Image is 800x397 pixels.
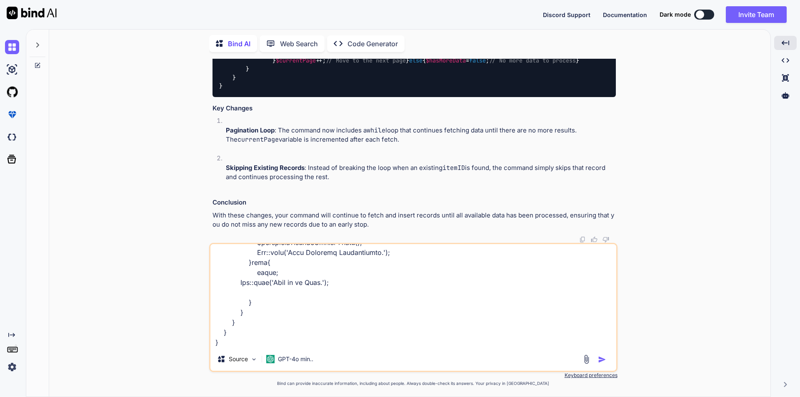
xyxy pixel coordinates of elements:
span: // No more data to process [489,57,576,64]
span: Dark mode [660,10,691,19]
img: githubLight [5,85,19,99]
button: Discord Support [543,10,590,19]
p: : Instead of breaking the loop when an existing is found, the command simply skips that record an... [226,163,616,182]
p: Code Generator [347,39,398,49]
strong: Pagination Loop [226,126,275,134]
code: currentPage [237,135,279,144]
img: premium [5,107,19,122]
span: // Move to the next page [326,57,406,64]
img: like [591,236,597,243]
textarea: loremipsu dolor sitametc <?adi elitseddo Eiu\Tempori\Utlabore; etd Mag\Aliq\Enimadminim\Veniamqui... [210,244,616,347]
img: attachment [582,355,591,364]
img: ai-studio [5,62,19,77]
img: darkCloudIdeIcon [5,130,19,144]
span: $hasMoreData [426,57,466,64]
img: settings [5,360,19,374]
img: Bind AI [7,7,57,19]
span: $currentPage [276,57,316,64]
p: GPT-4o min.. [278,355,313,363]
button: Documentation [603,10,647,19]
h3: Key Changes [212,104,616,113]
span: Documentation [603,11,647,18]
img: icon [598,355,606,364]
p: Keyboard preferences [209,372,617,379]
p: Bind AI [228,39,250,49]
p: With these changes, your command will continue to fetch and insert records until all available da... [212,211,616,230]
h3: Conclusion [212,198,616,207]
img: dislike [602,236,609,243]
p: Source [229,355,248,363]
img: Pick Models [250,356,257,363]
p: : The command now includes a loop that continues fetching data until there are no more results. T... [226,126,616,145]
span: Discord Support [543,11,590,18]
button: Invite Team [726,6,787,23]
code: while [367,126,385,135]
p: Bind can provide inaccurate information, including about people. Always double-check its answers.... [209,380,617,387]
img: copy [579,236,586,243]
strong: Skipping Existing Records [226,164,305,172]
p: Web Search [280,39,318,49]
span: else [409,57,422,64]
img: GPT-4o mini [266,355,275,363]
img: chat [5,40,19,54]
span: false [469,57,486,64]
code: itemID [442,164,465,172]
